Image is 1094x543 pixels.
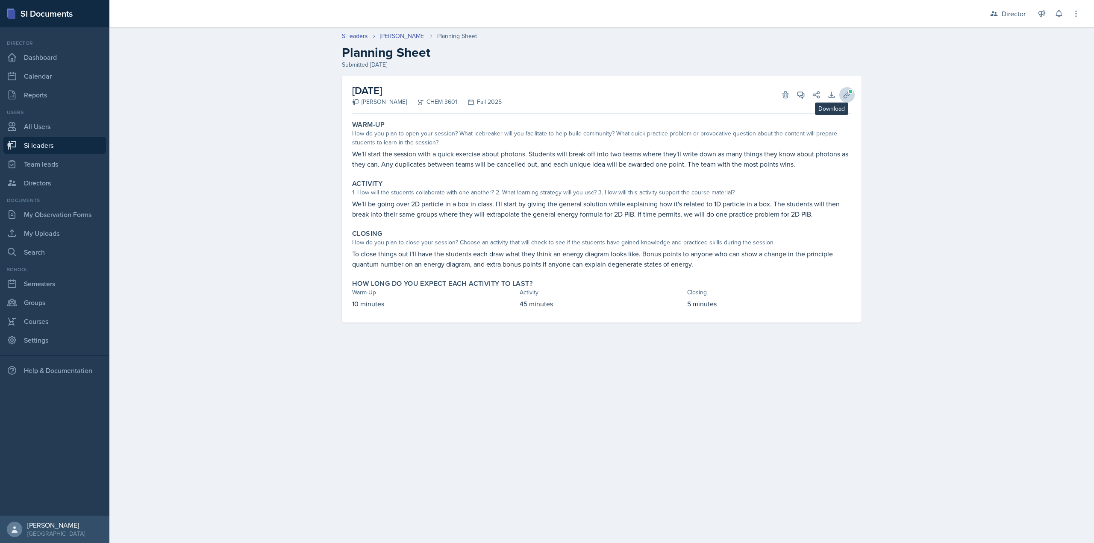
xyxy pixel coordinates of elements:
a: Directors [3,174,106,191]
a: Settings [3,332,106,349]
div: Planning Sheet [437,32,477,41]
div: Users [3,109,106,116]
a: All Users [3,118,106,135]
label: How long do you expect each activity to last? [352,279,532,288]
a: Search [3,244,106,261]
div: Warm-Up [352,288,516,297]
div: CHEM 3601 [407,97,457,106]
div: [PERSON_NAME] [352,97,407,106]
label: Closing [352,229,382,238]
a: Courses [3,313,106,330]
div: School [3,266,106,273]
a: Dashboard [3,49,106,66]
label: Activity [352,179,382,188]
div: Fall 2025 [457,97,502,106]
div: Closing [687,288,851,297]
div: Help & Documentation [3,362,106,379]
p: We'll be going over 2D particle in a box in class. I'll start by giving the general solution whil... [352,199,851,219]
div: Director [1002,9,1026,19]
p: 5 minutes [687,299,851,309]
div: [GEOGRAPHIC_DATA] [27,529,85,538]
a: Calendar [3,68,106,85]
p: 10 minutes [352,299,516,309]
a: Team leads [3,156,106,173]
button: Download [824,87,839,103]
div: How do you plan to close your session? Choose an activity that will check to see if the students ... [352,238,851,247]
div: How do you plan to open your session? What icebreaker will you facilitate to help build community... [352,129,851,147]
p: 45 minutes [520,299,684,309]
h2: [DATE] [352,83,502,98]
h2: Planning Sheet [342,45,862,60]
a: My Observation Forms [3,206,106,223]
div: Activity [520,288,684,297]
a: My Uploads [3,225,106,242]
a: Groups [3,294,106,311]
div: [PERSON_NAME] [27,521,85,529]
p: We'll start the session with a quick exercise about photons. Students will break off into two tea... [352,149,851,169]
a: Semesters [3,275,106,292]
a: Reports [3,86,106,103]
label: Warm-Up [352,120,385,129]
div: 1. How will the students collaborate with one another? 2. What learning strategy will you use? 3.... [352,188,851,197]
div: Submitted [DATE] [342,60,862,69]
p: To close things out I'll have the students each draw what they think an energy diagram looks like... [352,249,851,269]
a: Si leaders [3,137,106,154]
a: Si leaders [342,32,368,41]
div: Documents [3,197,106,204]
a: [PERSON_NAME] [380,32,425,41]
div: Director [3,39,106,47]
